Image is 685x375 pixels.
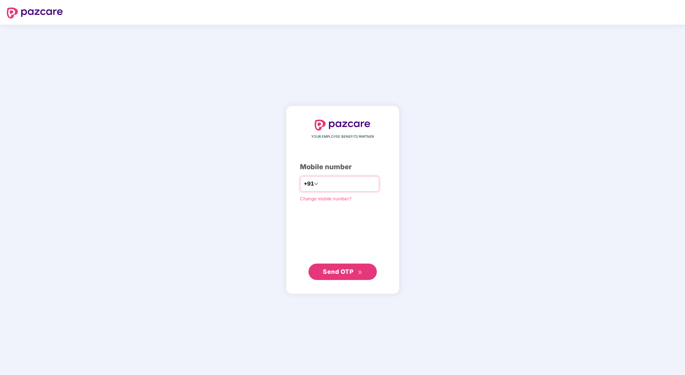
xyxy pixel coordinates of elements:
span: YOUR EMPLOYEE BENEFITS PARTNER [311,134,374,139]
a: Change mobile number? [300,196,352,201]
div: Mobile number [300,162,385,172]
img: logo [315,120,371,131]
button: Send OTPdouble-right [309,264,377,280]
span: Send OTP [323,268,353,275]
span: double-right [358,270,362,274]
span: +91 [304,179,314,188]
img: logo [7,8,63,18]
span: down [314,182,318,186]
